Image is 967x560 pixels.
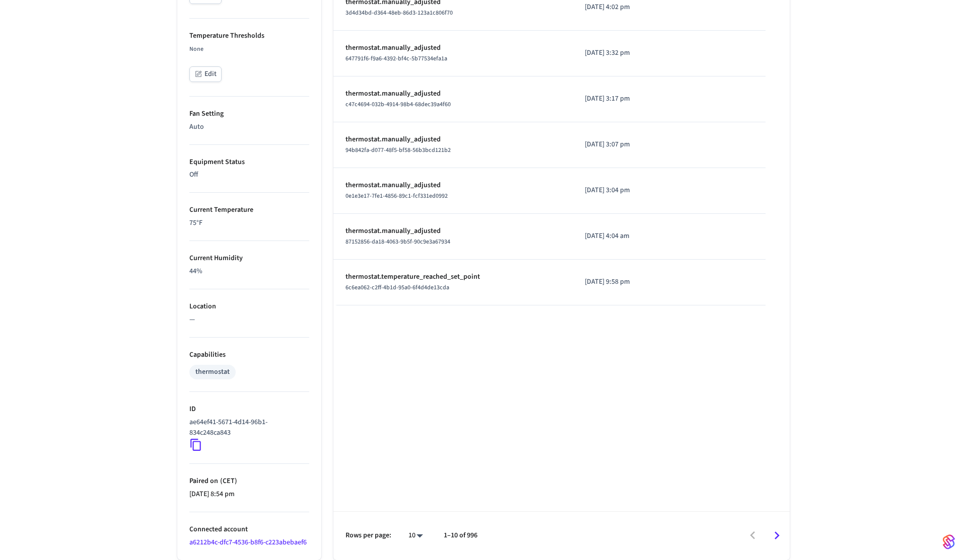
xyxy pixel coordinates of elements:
[585,185,665,196] p: [DATE] 3:04 pm
[189,66,222,82] button: Edit
[346,89,561,99] p: thermostat.manually_adjusted
[346,134,561,145] p: thermostat.manually_adjusted
[585,277,665,287] p: [DATE] 9:58 pm
[346,180,561,191] p: thermostat.manually_adjusted
[189,314,309,325] p: —
[346,100,451,109] span: c47c4694-032b-4914-98b4-68dec39a4f60
[189,404,309,415] p: ID
[189,253,309,264] p: Current Humidity
[346,272,561,282] p: thermostat.temperature_reached_set_point
[189,417,305,438] p: ae64ef41-5671-4d14-96b1-834c248ca843
[189,109,309,119] p: Fan Setting
[346,283,449,292] span: 6c6ea062-c2ff-4b1d-95a0-6f4d4de13cda
[444,530,477,541] p: 1–10 of 996
[346,237,450,246] span: 87152856-da18-4063-9b5f-90c9e3a67934
[189,205,309,215] p: Current Temperature
[189,122,309,132] p: Auto
[346,530,391,541] p: Rows per page:
[585,94,665,104] p: [DATE] 3:17 pm
[585,139,665,150] p: [DATE] 3:07 pm
[346,146,451,154] span: 94b842fa-d077-48f5-bf58-56b3bcd121b2
[189,266,309,277] p: 44%
[585,48,665,58] p: [DATE] 3:32 pm
[189,218,309,228] p: 75°F
[189,301,309,312] p: Location
[346,192,448,200] span: 0e1e3e17-7fe1-4856-89c1-fcf331ed0992
[189,476,309,487] p: Paired on
[346,9,453,17] span: 3d4d34bd-d364-48eb-86d3-123a1c806f70
[403,528,428,543] div: 10
[346,54,447,63] span: 647791f6-f9a6-4392-bf4c-5b77534efa1a
[189,31,309,41] p: Temperature Thresholds
[765,524,789,547] button: Go to next page
[585,2,665,13] p: [DATE] 4:02 pm
[195,367,230,377] div: thermostat
[218,476,237,486] span: ( CET )
[346,226,561,236] p: thermostat.manually_adjusted
[189,45,203,53] span: None
[585,231,665,242] p: [DATE] 4:04 am
[189,350,309,360] p: Capabilities
[189,489,309,500] p: [DATE] 8:54 pm
[189,537,307,547] a: a6212b4c-dfc7-4536-b8f6-c223abebaef6
[346,43,561,53] p: thermostat.manually_adjusted
[943,534,955,550] img: SeamLogoGradient.69752ec5.svg
[189,170,309,180] p: Off
[189,524,309,535] p: Connected account
[189,157,309,168] p: Equipment Status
